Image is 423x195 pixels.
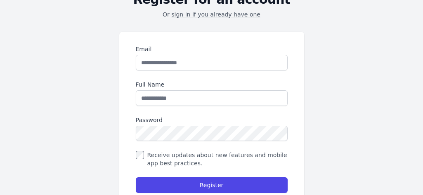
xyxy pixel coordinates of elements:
[171,11,260,18] a: sign in if you already have one
[136,151,144,159] input: Receive updates about new features and mobile app best practices.
[136,151,288,167] label: Receive updates about new features and mobile app best practices.
[136,177,288,193] button: Register
[136,80,288,89] label: Full Name
[136,116,288,124] label: Password
[200,181,224,189] span: Register
[163,10,260,19] p: Or
[136,45,288,53] label: Email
